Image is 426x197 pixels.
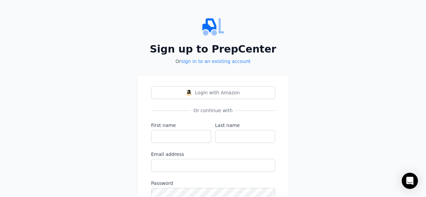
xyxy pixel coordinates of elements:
label: Password [151,180,275,187]
h2: Sign up to PrepCenter [138,43,289,55]
img: Login with Amazon [186,90,192,95]
label: Last name [215,122,275,129]
label: Email address [151,151,275,158]
div: Open Intercom Messenger [402,173,418,189]
a: sign in to an existing account [181,59,251,64]
span: Login with Amazon [195,89,240,96]
button: Login with AmazonLogin with Amazon [151,86,275,99]
label: First name [151,122,211,129]
img: PrepCenter [138,16,289,38]
p: Or [138,58,289,65]
span: Or continue with [191,107,235,114]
